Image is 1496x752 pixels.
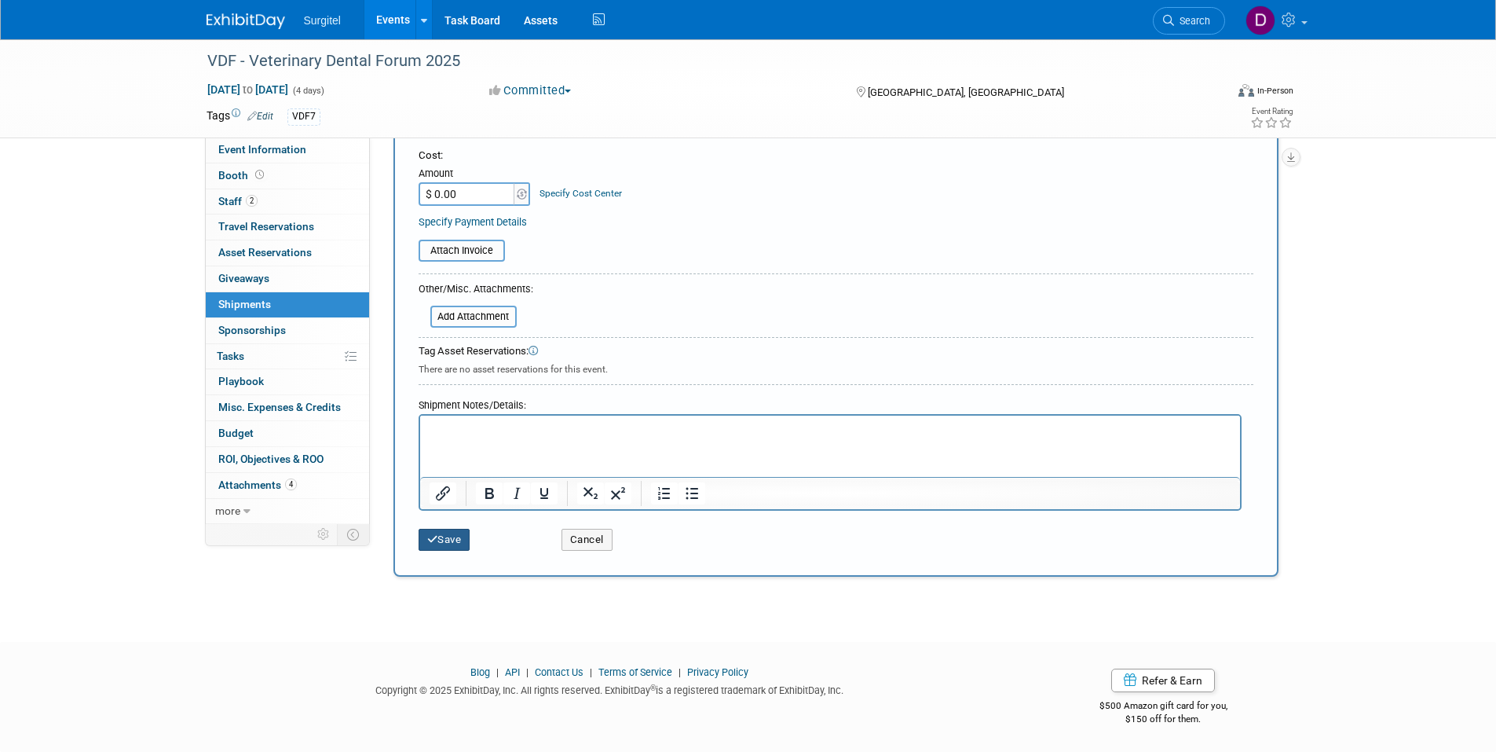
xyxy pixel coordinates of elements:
[540,188,622,199] a: Specify Cost Center
[1037,689,1290,725] div: $500 Amazon gift card for you,
[206,447,369,472] a: ROI, Objectives & ROO
[304,14,341,27] span: Surgitel
[577,482,604,504] button: Subscript
[1250,108,1293,116] div: Event Rating
[605,482,631,504] button: Superscript
[687,666,748,678] a: Privacy Policy
[476,482,503,504] button: Bold
[598,666,672,678] a: Terms of Service
[218,298,271,310] span: Shipments
[675,666,685,678] span: |
[679,482,705,504] button: Bullet list
[218,324,286,336] span: Sponsorships
[206,189,369,215] a: Staff2
[218,195,258,207] span: Staff
[240,83,255,96] span: to
[337,524,369,545] td: Toggle Event Tabs
[419,149,1253,163] div: Cost:
[287,108,320,125] div: VDF7
[419,167,532,182] div: Amount
[1153,7,1225,35] a: Search
[206,240,369,266] a: Asset Reservations
[1245,6,1275,35] img: Daniel Green
[217,350,244,362] span: Tasks
[206,344,369,369] a: Tasks
[419,529,470,551] button: Save
[207,13,285,29] img: ExhibitDay
[206,138,369,163] a: Event Information
[252,169,267,181] span: Booth not reserved yet
[310,524,338,545] td: Personalize Event Tab Strip
[206,499,369,524] a: more
[868,86,1064,98] span: [GEOGRAPHIC_DATA], [GEOGRAPHIC_DATA]
[285,479,297,490] span: 4
[484,83,577,99] button: Committed
[492,666,503,678] span: |
[1037,713,1290,726] div: $150 off for them.
[206,421,369,446] a: Budget
[586,666,596,678] span: |
[218,272,269,284] span: Giveaways
[218,169,267,182] span: Booth
[1238,84,1254,97] img: Format-Inperson.png
[218,220,314,233] span: Travel Reservations
[651,482,678,504] button: Numbered list
[206,473,369,498] a: Attachments4
[206,292,369,317] a: Shipments
[207,680,1014,698] div: Copyright © 2025 ExhibitDay, Inc. All rights reserved. ExhibitDay is a registered trademark of Ex...
[561,529,613,551] button: Cancel
[1256,85,1293,97] div: In-Person
[420,416,1240,477] iframe: Rich Text Area
[207,83,289,97] span: [DATE] [DATE]
[291,86,324,96] span: (4 days)
[470,666,490,678] a: Blog
[218,427,254,439] span: Budget
[1132,82,1294,105] div: Event Format
[246,195,258,207] span: 2
[505,666,520,678] a: API
[206,215,369,240] a: Travel Reservations
[207,108,273,126] td: Tags
[419,282,533,300] div: Other/Misc. Attachments:
[650,684,656,692] sup: ®
[430,482,456,504] button: Insert/edit link
[206,318,369,343] a: Sponsorships
[215,504,240,517] span: more
[522,666,532,678] span: |
[419,359,1253,376] div: There are no asset reservations for this event.
[218,246,312,259] span: Asset Reservations
[1111,669,1215,692] a: Refer & Earn
[202,47,1202,75] div: VDF - Veterinary Dental Forum 2025
[206,395,369,420] a: Misc. Expenses & Credits
[419,216,527,228] a: Specify Payment Details
[535,666,583,678] a: Contact Us
[419,391,1242,414] div: Shipment Notes/Details:
[419,344,1253,359] div: Tag Asset Reservations:
[218,143,306,156] span: Event Information
[218,479,297,491] span: Attachments
[503,482,530,504] button: Italic
[206,266,369,292] a: Giveaways
[206,369,369,394] a: Playbook
[531,482,558,504] button: Underline
[218,401,341,413] span: Misc. Expenses & Credits
[218,375,264,387] span: Playbook
[247,111,273,122] a: Edit
[206,163,369,189] a: Booth
[218,453,324,465] span: ROI, Objectives & ROO
[1174,15,1210,27] span: Search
